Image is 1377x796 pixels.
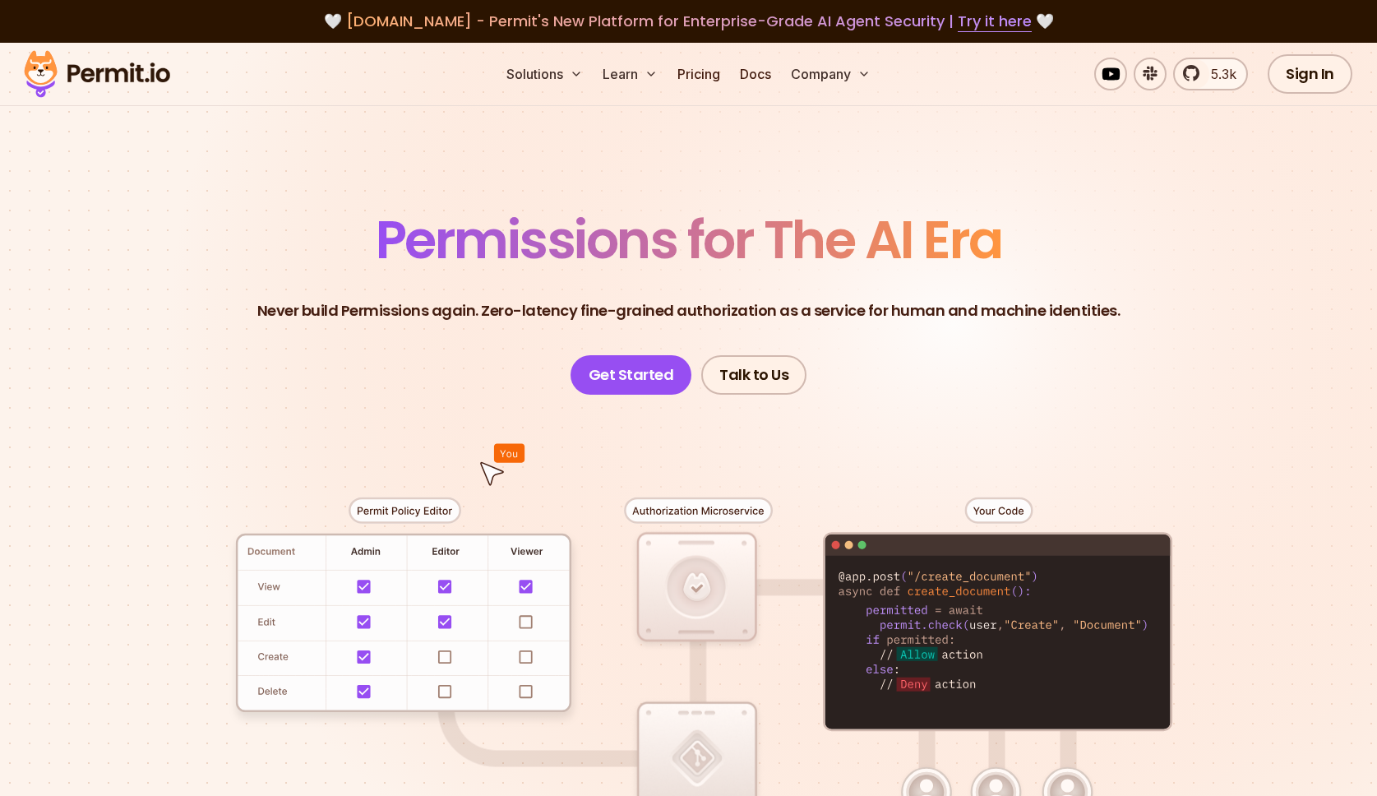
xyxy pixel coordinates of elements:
span: Permissions for The AI Era [376,203,1002,276]
div: 🤍 🤍 [39,10,1338,33]
button: Learn [596,58,664,90]
a: 5.3k [1173,58,1248,90]
a: Talk to Us [701,355,806,395]
a: Get Started [571,355,692,395]
a: Docs [733,58,778,90]
button: Solutions [500,58,589,90]
a: Sign In [1268,54,1352,94]
img: Permit logo [16,46,178,102]
a: Pricing [671,58,727,90]
span: 5.3k [1201,64,1236,84]
span: [DOMAIN_NAME] - Permit's New Platform for Enterprise-Grade AI Agent Security | [346,11,1032,31]
button: Company [784,58,877,90]
a: Try it here [958,11,1032,32]
p: Never build Permissions again. Zero-latency fine-grained authorization as a service for human and... [257,299,1121,322]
